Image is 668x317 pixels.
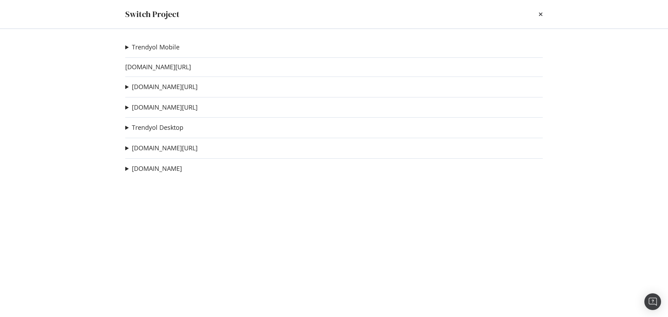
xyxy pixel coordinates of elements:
[125,164,182,173] summary: [DOMAIN_NAME]
[125,8,180,20] div: Switch Project
[125,82,198,92] summary: [DOMAIN_NAME][URL]
[125,63,191,71] a: [DOMAIN_NAME][URL]
[132,124,183,131] a: Trendyol Desktop
[132,165,182,172] a: [DOMAIN_NAME]
[125,123,183,132] summary: Trendyol Desktop
[132,144,198,152] a: [DOMAIN_NAME][URL]
[539,8,543,20] div: times
[132,83,198,90] a: [DOMAIN_NAME][URL]
[125,103,198,112] summary: [DOMAIN_NAME][URL]
[125,43,180,52] summary: Trendyol Mobile
[132,104,198,111] a: [DOMAIN_NAME][URL]
[132,43,180,51] a: Trendyol Mobile
[125,144,198,153] summary: [DOMAIN_NAME][URL]
[644,293,661,310] div: Open Intercom Messenger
